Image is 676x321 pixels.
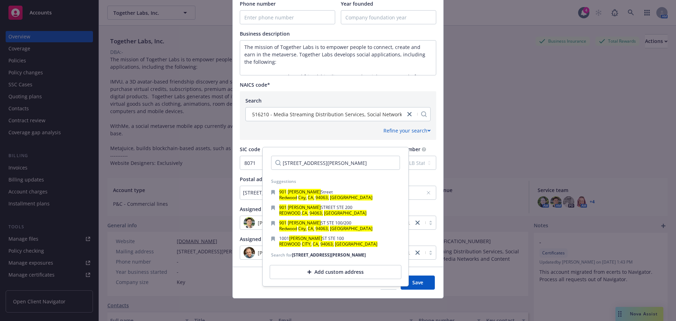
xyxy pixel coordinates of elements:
button: Save [401,276,435,290]
mark: City, [298,195,307,200]
button: 901[PERSON_NAME]STREET STE 200REDWOOD,CA,94063,[GEOGRAPHIC_DATA] [265,203,406,218]
button: 901[PERSON_NAME]StreetRedwoodCity,CA,94063,[GEOGRAPHIC_DATA] [265,187,406,203]
button: [STREET_ADDRESS][PERSON_NAME] [240,186,436,200]
span: ST STE 100 [322,235,344,241]
mark: [PERSON_NAME] [289,235,322,241]
mark: [PERSON_NAME] [288,204,321,210]
mark: CA, [308,226,314,232]
div: Search for [271,252,366,258]
span: Postal address [240,176,275,183]
mark: 94063, [315,195,329,200]
span: Assigned producer* [240,236,288,242]
input: SIC Code [240,156,336,169]
mark: [GEOGRAPHIC_DATA] [335,241,377,247]
mark: 901 [279,204,287,210]
span: Assigned account manager* [240,206,307,212]
div: [STREET_ADDRESS][PERSON_NAME] [292,252,366,258]
span: 516210 - Media Streaming Distribution Services, Social Networks, and Other Media Networks and Con... [252,111,526,118]
span: , [301,210,302,216]
span: SIC code [240,146,260,153]
span: photo[PERSON_NAME] ([EMAIL_ADDRESS][PERSON_NAME][DOMAIN_NAME]) [244,247,410,258]
input: Enter phone number [240,11,335,24]
div: Suggestions [271,178,400,184]
img: photo [244,247,255,258]
mark: 94063, [320,241,334,247]
div: Refine your search [383,127,431,134]
mark: [PERSON_NAME] [288,220,321,226]
span: [PERSON_NAME] ([EMAIL_ADDRESS][PERSON_NAME][DOMAIN_NAME]) [258,249,423,257]
mark: 94063, [309,210,323,216]
span: ST STE 100/200 [321,220,351,226]
span: Phone number [240,0,276,7]
textarea: Enter business description [240,40,436,75]
button: 901[PERSON_NAME]ST STE 100/200RedwoodCity,CA,94063,[GEOGRAPHIC_DATA] [265,218,406,234]
mark: 94063, [315,226,329,232]
button: Add custom address [270,265,401,279]
button: 1001[PERSON_NAME]ST STE 100REDWOODCITY,CA,94063,[GEOGRAPHIC_DATA] [265,234,406,249]
mark: REDWOOD [279,241,301,247]
a: close [413,218,422,227]
mark: [GEOGRAPHIC_DATA] [324,210,367,216]
span: STREET STE 200 [321,204,352,210]
div: [STREET_ADDRESS][PERSON_NAME] [243,189,426,196]
mark: Redwood [279,226,297,232]
span: NAICS code* [240,81,270,88]
span: Year founded [341,0,373,7]
mark: CA, [302,210,308,216]
mark: CA, [308,195,314,200]
span: Save [412,279,423,286]
img: photo [244,217,255,228]
mark: 901 [279,189,287,195]
mark: [GEOGRAPHIC_DATA] [330,195,373,200]
mark: Redwood [279,195,297,200]
a: close [405,110,414,118]
input: Search [271,156,400,170]
mark: 901 [279,220,287,226]
mark: City, [298,226,307,232]
mark: CA, [313,241,319,247]
mark: CITY, [302,241,312,247]
span: [PERSON_NAME] ([PERSON_NAME][EMAIL_ADDRESS][DOMAIN_NAME]) [258,219,423,227]
span: Search [245,97,262,104]
span: 1001 [279,235,289,241]
a: close [413,248,422,257]
input: Company foundation year [341,11,436,24]
span: Business description [240,30,290,37]
mark: [GEOGRAPHIC_DATA] [330,226,373,232]
span: 516210 - Media Streaming Distribution Services, Social Networks, and Other Media Networks and Con... [249,111,402,118]
span: Contractors state license number [339,146,420,153]
mark: [PERSON_NAME] [288,189,321,195]
mark: REDWOOD [279,210,301,216]
span: photo[PERSON_NAME] ([PERSON_NAME][EMAIL_ADDRESS][DOMAIN_NAME]) [244,217,410,228]
span: Street [321,189,333,195]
